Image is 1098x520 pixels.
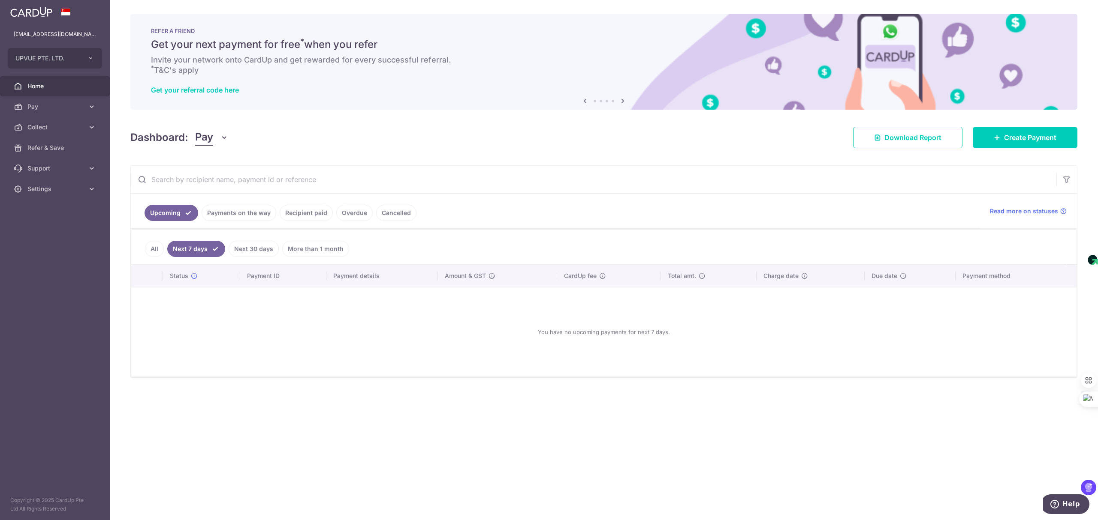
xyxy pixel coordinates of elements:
h4: Dashboard: [130,130,188,145]
a: Cancelled [376,205,416,221]
span: UPVUE PTE. LTD. [15,54,79,63]
a: Recipient paid [280,205,333,221]
a: Upcoming [145,205,198,221]
p: [EMAIL_ADDRESS][DOMAIN_NAME] [14,30,96,39]
span: Pay [195,129,213,146]
span: Read more on statuses [990,207,1058,215]
th: Payment ID [240,265,326,287]
div: You have no upcoming payments for next 7 days. [142,294,1066,370]
img: CardUp [10,7,52,17]
a: Next 30 days [229,241,279,257]
a: Download Report [853,127,962,148]
a: Get your referral code here [151,86,239,94]
a: Create Payment [973,127,1077,148]
span: Settings [27,185,84,193]
span: Total amt. [668,272,696,280]
a: Overdue [336,205,373,221]
span: Due date [872,272,897,280]
span: Create Payment [1004,132,1056,143]
span: Refer & Save [27,143,84,152]
span: Download Report [884,132,941,143]
span: Charge date [763,272,799,280]
span: Collect [27,123,84,131]
span: Amount & GST [445,272,486,280]
span: Home [27,82,84,90]
a: Payments on the way [202,205,276,221]
a: More than 1 month [282,241,349,257]
a: Next 7 days [167,241,225,257]
input: Search by recipient name, payment id or reference [131,166,1056,193]
p: REFER A FRIEND [151,27,1057,34]
a: Read more on statuses [990,207,1067,215]
th: Payment details [326,265,438,287]
h5: Get your next payment for free when you refer [151,38,1057,51]
span: Status [170,272,188,280]
span: Support [27,164,84,173]
span: Pay [27,102,84,111]
th: Payment method [956,265,1077,287]
iframe: Opens a widget where you can find more information [1043,494,1089,516]
span: CardUp fee [564,272,597,280]
img: RAF banner [130,14,1077,110]
button: Pay [195,129,228,146]
a: All [145,241,164,257]
button: UPVUE PTE. LTD. [8,48,102,69]
h6: Invite your network onto CardUp and get rewarded for every successful referral. T&C's apply [151,55,1057,75]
